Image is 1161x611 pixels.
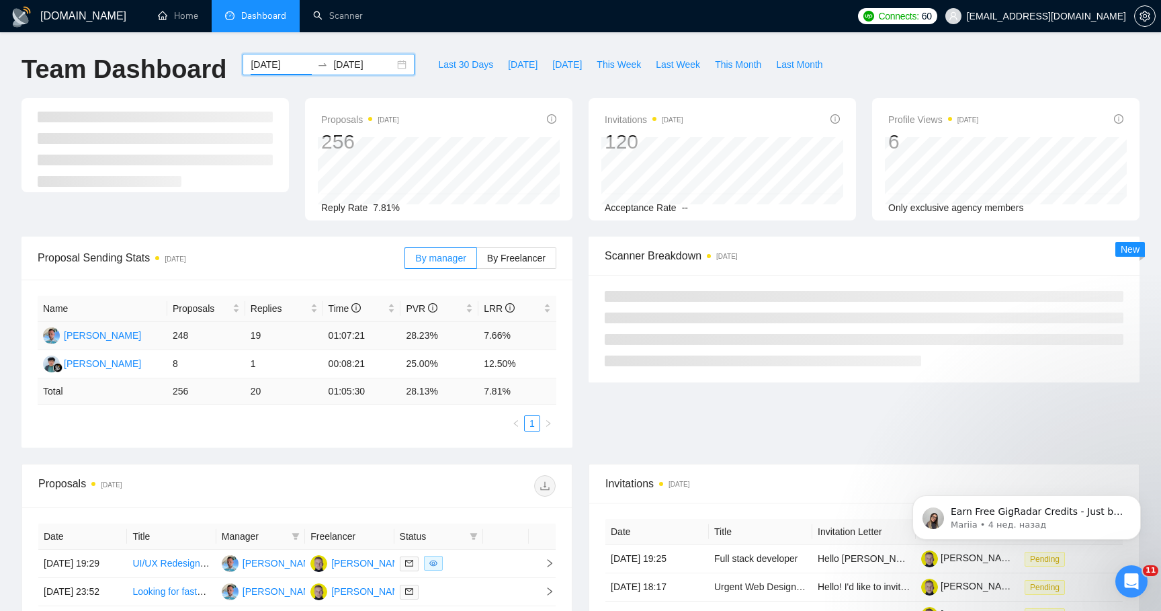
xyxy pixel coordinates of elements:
[127,524,216,550] th: Title
[38,249,404,266] span: Proposal Sending Stats
[28,192,225,206] div: Задать вопрос
[415,253,466,263] span: By manager
[949,11,958,21] span: user
[922,9,932,24] span: 60
[428,303,437,313] span: info-circle
[431,54,501,75] button: Last 30 Days
[64,356,141,371] div: [PERSON_NAME]
[251,301,308,316] span: Replies
[714,581,962,592] a: Urgent Web Designer Needed for Creator Economy Startup
[656,57,700,72] span: Last Week
[38,378,167,405] td: Total
[38,296,167,322] th: Name
[544,419,552,427] span: right
[20,85,249,129] div: message notification from Mariia, 4 нед. назад. Earn Free GigRadar Credits - Just by Sharing Your...
[540,415,556,432] li: Next Page
[373,202,400,213] span: 7.81%
[605,573,709,602] td: [DATE] 18:17
[28,237,122,251] span: Поиск по статьям
[812,519,916,545] th: Invitation Letter
[127,550,216,578] td: UI/UX Redesign for Home Recipe Management Web App
[19,366,249,391] div: Sardor AI Prompt Library
[158,10,198,22] a: homeHome
[878,9,918,24] span: Connects:
[310,583,327,600] img: MG
[225,11,234,20] span: dashboard
[508,415,524,432] button: left
[245,350,323,378] td: 1
[921,579,938,596] img: c1HbqPksd6I2n7AzStLKTghpPSoQcvdXmRefohRYgVOdaE5RotYYkkqHQ4nwMsvA-Q
[709,573,812,602] td: Urgent Web Designer Needed for Creator Economy Startup
[179,419,269,473] button: Помощь
[19,263,249,302] div: ✅ How To: Connect your agency to [DOMAIN_NAME]
[405,587,413,596] span: mail
[64,328,141,343] div: [PERSON_NAME]
[28,268,225,296] div: ✅ How To: Connect your agency to [DOMAIN_NAME]
[231,22,255,46] div: Закрыть
[167,322,245,350] td: 248
[222,555,239,572] img: RM
[222,529,286,544] span: Manager
[769,54,830,75] button: Last Month
[28,307,225,335] div: 🔠 GigRadar Search Syntax: Query Operators for Optimized Job Searches
[540,415,556,432] button: right
[1134,5,1156,27] button: setting
[888,129,978,155] div: 6
[400,378,478,405] td: 28.13 %
[333,57,394,72] input: End date
[21,54,226,85] h1: Team Dashboard
[58,108,232,120] p: Message from Mariia, sent 4 нед. назад
[222,557,320,568] a: RM[PERSON_NAME]
[243,584,320,599] div: [PERSON_NAME]
[38,475,297,497] div: Proposals
[89,419,179,473] button: Чат
[43,358,141,368] a: AJ[PERSON_NAME]
[11,6,32,28] img: logo
[525,416,540,431] a: 1
[127,578,216,606] td: Looking for fastest high quality UI/UX designers
[605,129,683,155] div: 120
[662,116,683,124] time: [DATE]
[310,555,327,572] img: MG
[438,57,493,72] span: Last 30 Days
[505,303,515,313] span: info-circle
[888,202,1024,213] span: Only exclusive agency members
[323,322,401,350] td: 01:07:21
[27,118,242,164] p: Чем мы можем помочь?
[292,532,300,540] span: filter
[1114,114,1123,124] span: info-circle
[132,558,371,569] a: UI/UX Redesign for Home Recipe Management Web App
[126,453,143,462] span: Чат
[709,519,812,545] th: Title
[222,585,320,596] a: RM[PERSON_NAME]
[669,481,689,488] time: [DATE]
[310,557,408,568] a: MG[PERSON_NAME]
[1121,244,1139,255] span: New
[830,114,840,124] span: info-circle
[1025,553,1070,564] a: Pending
[400,350,478,378] td: 25.00%
[707,54,769,75] button: This Month
[331,556,408,571] div: [PERSON_NAME]
[165,255,185,263] time: [DATE]
[43,327,60,344] img: RM
[429,559,437,567] span: eye
[167,296,245,322] th: Proposals
[132,586,331,597] a: Looking for fastest high quality UI/UX designers
[470,532,478,540] span: filter
[478,322,556,350] td: 7.66%
[1115,565,1148,598] iframe: To enrich screen reader interactions, please activate Accessibility in Grammarly extension settings
[101,481,122,489] time: [DATE]
[400,322,478,350] td: 28.23%
[13,181,255,218] div: Задать вопрос
[1025,581,1070,592] a: Pending
[305,524,394,550] th: Freelancer
[1135,11,1155,22] span: setting
[38,578,127,606] td: [DATE] 23:52
[508,57,537,72] span: [DATE]
[400,529,464,544] span: Status
[310,585,408,596] a: MG[PERSON_NAME]
[467,526,480,546] span: filter
[173,301,230,316] span: Proposals
[245,378,323,405] td: 20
